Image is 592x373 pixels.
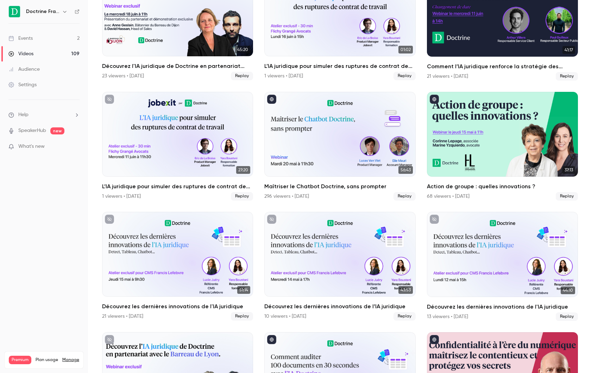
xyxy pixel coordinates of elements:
[231,312,253,321] span: Replay
[398,46,413,53] span: 01:02
[9,356,31,364] span: Premium
[236,166,250,174] span: 27:20
[562,166,575,174] span: 37:13
[102,62,253,70] h2: Découvrez l'IA juridique de Doctrine en partenariat avec le Barreau de Dijon
[264,212,415,321] a: 43:53Découvrez les dernières innovations de l’IA juridique10 viewers • [DATE]Replay
[398,166,413,174] span: 56:43
[102,212,253,321] a: 51:14Découvrez les dernières innovations de l'IA juridique21 viewers • [DATE]Replay
[264,212,415,321] li: Découvrez les dernières innovations de l’IA juridique
[102,92,253,201] li: L’IA juridique pour simuler des ruptures de contrat de travail
[430,95,439,104] button: published
[235,46,250,53] span: 45:20
[18,111,29,119] span: Help
[102,212,253,321] li: Découvrez les dernières innovations de l'IA juridique
[427,212,578,321] li: Découvrez les dernières innovations de l'IA juridique
[264,72,303,80] div: 1 viewers • [DATE]
[102,182,253,191] h2: L’IA juridique pour simuler des ruptures de contrat de travail
[18,127,46,134] a: SpeakerHub
[102,302,253,311] h2: Découvrez les dernières innovations de l'IA juridique
[427,303,578,311] h2: Découvrez les dernières innovations de l'IA juridique
[264,92,415,201] li: Maîtriser le Chatbot Doctrine, sans prompter
[393,312,416,321] span: Replay
[430,335,439,344] button: published
[264,302,415,311] h2: Découvrez les dernières innovations de l’IA juridique
[102,72,144,80] div: 23 viewers • [DATE]
[105,95,114,104] button: unpublished
[102,193,141,200] div: 1 viewers • [DATE]
[427,92,578,201] li: Action de groupe : quelles innovations ?
[427,313,468,320] div: 13 viewers • [DATE]
[9,6,20,17] img: Doctrine France
[561,286,575,294] span: 44:10
[50,127,64,134] span: new
[556,72,578,81] span: Replay
[18,143,45,150] span: What's new
[264,92,415,201] a: 56:43Maîtriser le Chatbot Doctrine, sans prompter296 viewers • [DATE]Replay
[427,62,578,71] h2: Comment l’IA juridique renforce la stratégie des collectivités ?
[71,144,80,150] iframe: Noticeable Trigger
[264,182,415,191] h2: Maîtriser le Chatbot Doctrine, sans prompter
[556,312,578,321] span: Replay
[427,73,468,80] div: 21 viewers • [DATE]
[237,286,250,294] span: 51:14
[430,215,439,224] button: unpublished
[231,192,253,201] span: Replay
[427,193,470,200] div: 68 viewers • [DATE]
[427,212,578,321] a: 44:10Découvrez les dernières innovations de l'IA juridique13 viewers • [DATE]Replay
[231,72,253,80] span: Replay
[267,215,276,224] button: unpublished
[62,357,79,363] a: Manage
[427,182,578,191] h2: Action de groupe : quelles innovations ?
[8,66,40,73] div: Audience
[36,357,58,363] span: Plan usage
[264,313,306,320] div: 10 viewers • [DATE]
[102,92,253,201] a: 27:20L’IA juridique pour simuler des ruptures de contrat de travail1 viewers • [DATE]Replay
[26,8,59,15] h6: Doctrine France
[556,192,578,201] span: Replay
[8,35,33,42] div: Events
[105,215,114,224] button: unpublished
[264,193,309,200] div: 296 viewers • [DATE]
[8,81,37,88] div: Settings
[267,335,276,344] button: published
[8,111,80,119] li: help-dropdown-opener
[267,95,276,104] button: published
[264,62,415,70] h2: L’IA juridique pour simuler des ruptures de contrat de travail
[102,313,143,320] div: 21 viewers • [DATE]
[393,72,416,80] span: Replay
[393,192,416,201] span: Replay
[562,46,575,54] span: 41:17
[398,286,413,294] span: 43:53
[8,50,33,57] div: Videos
[427,92,578,201] a: 37:13Action de groupe : quelles innovations ?68 viewers • [DATE]Replay
[105,335,114,344] button: unpublished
